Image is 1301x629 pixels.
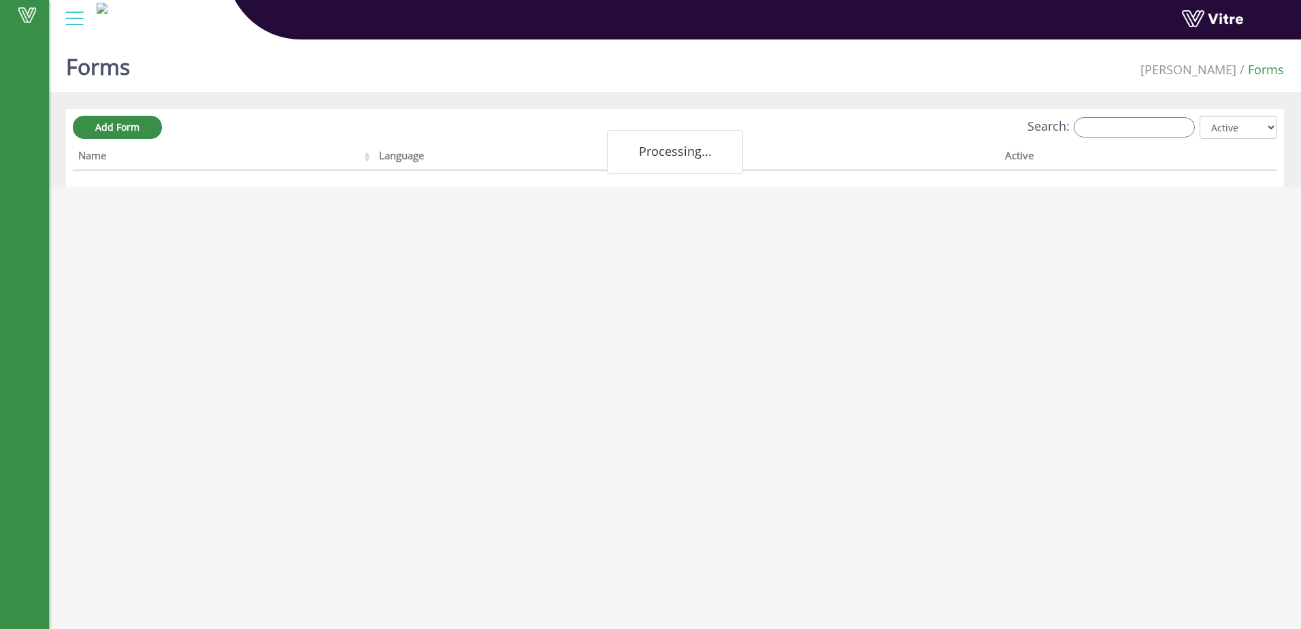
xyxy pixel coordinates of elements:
span: Add Form [95,120,139,133]
th: Language [374,145,688,171]
label: Search: [1027,117,1195,138]
img: a5b1377f-0224-4781-a1bb-d04eb42a2f7a.jpg [97,3,108,14]
span: 379 [1140,61,1236,78]
th: Company [689,145,1000,171]
div: Processing... [607,130,743,174]
li: Forms [1236,61,1284,79]
th: Name [73,145,374,171]
a: Add Form [73,116,162,139]
h1: Forms [66,34,130,92]
th: Active [1000,145,1217,171]
input: Search: [1074,117,1195,138]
